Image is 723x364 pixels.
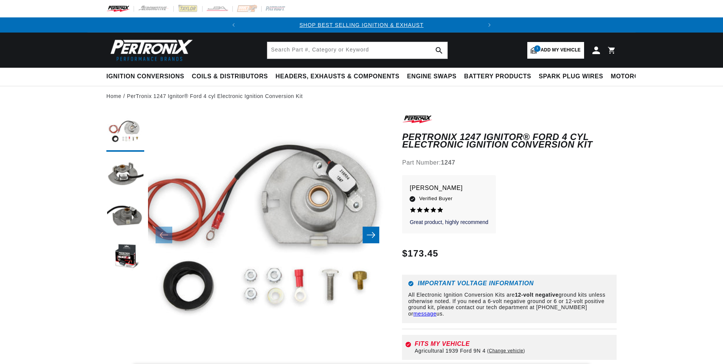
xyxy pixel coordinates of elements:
button: Load image 2 in gallery view [106,156,144,193]
a: message [413,311,436,317]
span: $173.45 [402,247,438,260]
button: Load image 3 in gallery view [106,197,144,235]
p: All Electronic Ignition Conversion Kits are ground kits unless otherwise noted. If you need a 6-v... [408,292,611,317]
span: Coils & Distributors [192,73,268,81]
button: Load image 1 in gallery view [106,114,144,152]
slideshow-component: Translation missing: en.sections.announcements.announcement_bar [87,17,636,33]
h1: PerTronix 1247 Ignitor® Ford 4 cyl Electronic Ignition Conversion Kit [402,133,617,149]
button: Translation missing: en.sections.announcements.previous_announcement [226,17,241,33]
summary: Battery Products [460,68,535,86]
button: Slide left [156,227,172,243]
h6: Important Voltage Information [408,281,611,286]
span: Engine Swaps [407,73,457,81]
p: [PERSON_NAME] [410,183,488,193]
span: 1 [534,45,541,52]
input: Search Part #, Category or Keyword [267,42,447,59]
summary: Ignition Conversions [106,68,188,86]
summary: Motorcycle [607,68,660,86]
strong: 1247 [441,159,455,166]
summary: Headers, Exhausts & Components [272,68,403,86]
a: Home [106,92,122,100]
button: Load image 4 in gallery view [106,239,144,277]
button: search button [431,42,447,59]
span: Battery Products [464,73,531,81]
span: Verified Buyer [419,194,452,203]
summary: Engine Swaps [403,68,460,86]
span: Agricultural 1939 Ford 9N 4 [414,348,485,354]
nav: breadcrumbs [106,92,617,100]
a: 1Add my vehicle [527,42,584,59]
span: Headers, Exhausts & Components [276,73,399,81]
a: Change vehicle [487,348,525,354]
a: PerTronix 1247 Ignitor® Ford 4 cyl Electronic Ignition Conversion Kit [127,92,302,100]
summary: Spark Plug Wires [535,68,607,86]
summary: Coils & Distributors [188,68,272,86]
span: Motorcycle [611,73,656,81]
span: Ignition Conversions [106,73,184,81]
p: Great product, highly recommend [410,219,488,226]
span: Spark Plug Wires [539,73,603,81]
a: SHOP BEST SELLING IGNITION & EXHAUST [299,22,424,28]
button: Translation missing: en.sections.announcements.next_announcement [482,17,497,33]
div: Part Number: [402,158,617,168]
button: Slide right [363,227,379,243]
div: 1 of 2 [241,21,482,29]
media-gallery: Gallery Viewer [106,114,387,356]
img: Pertronix [106,37,193,63]
span: Add my vehicle [541,47,581,54]
strong: 12-volt negative [515,292,558,298]
div: Announcement [241,21,482,29]
div: Fits my vehicle [414,341,614,347]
